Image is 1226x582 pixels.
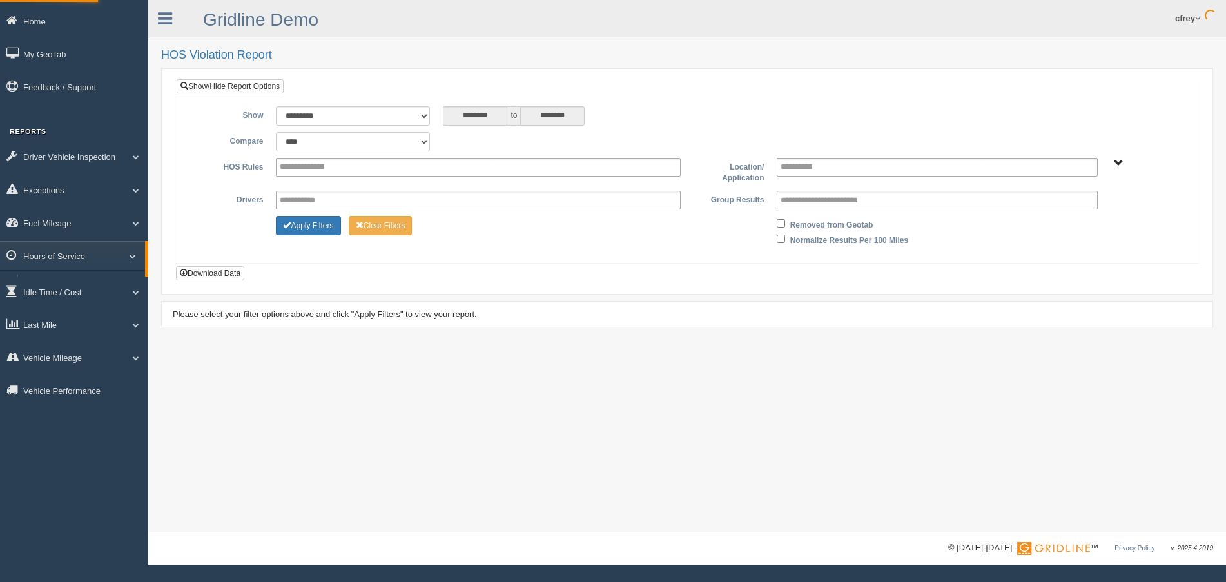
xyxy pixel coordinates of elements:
span: v. 2025.4.2019 [1171,545,1213,552]
button: Change Filter Options [349,216,413,235]
a: Gridline Demo [203,10,318,30]
span: Please select your filter options above and click "Apply Filters" to view your report. [173,309,477,319]
label: Normalize Results Per 100 Miles [790,231,908,247]
label: Removed from Geotab [790,216,873,231]
label: Show [186,106,269,122]
a: Privacy Policy [1114,545,1154,552]
label: Compare [186,132,269,148]
button: Change Filter Options [276,216,340,235]
label: Location/ Application [687,158,770,184]
h2: HOS Violation Report [161,49,1213,62]
span: to [507,106,520,126]
a: HOS Explanation Reports [23,274,145,297]
label: Group Results [687,191,770,206]
label: Drivers [186,191,269,206]
div: © [DATE]-[DATE] - ™ [948,541,1213,555]
img: Gridline [1017,542,1090,555]
button: Download Data [176,266,244,280]
label: HOS Rules [186,158,269,173]
a: Show/Hide Report Options [177,79,284,93]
